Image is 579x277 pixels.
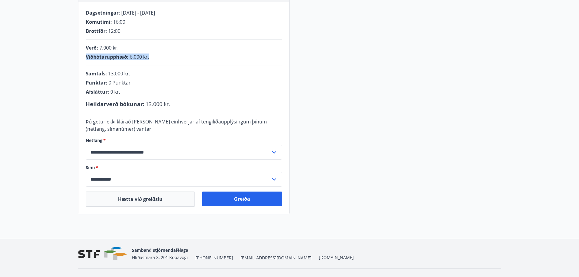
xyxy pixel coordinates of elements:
span: Komutími : [86,19,112,25]
label: Sími [86,164,282,171]
label: Netfang [86,137,282,144]
span: [EMAIL_ADDRESS][DOMAIN_NAME] [240,255,312,261]
span: [PHONE_NUMBER] [195,255,233,261]
span: 13.000 kr. [146,100,170,108]
span: 12:00 [108,28,120,34]
span: Heildarverð bókunar : [86,100,144,108]
span: Samband stjórnendafélaga [132,247,188,253]
span: 0 kr. [110,88,120,95]
span: 16:00 [113,19,125,25]
span: 0 Punktar [109,79,131,86]
span: [DATE] - [DATE] [121,9,155,16]
button: Hætta við greiðslu [86,192,195,207]
span: Verð : [86,44,98,51]
span: Punktar : [86,79,107,86]
span: 7.000 kr. [99,44,119,51]
span: Samtals : [86,70,107,77]
span: Brottför : [86,28,107,34]
img: vjCaq2fThgY3EUYqSgpjEiBg6WP39ov69hlhuPVN.png [78,247,127,260]
span: 6.000 kr. [130,54,149,60]
span: Þú getur ekki klárað [PERSON_NAME] einhverjar af tengiliðaupplýsingum þínum (netfang, símanúmer) ... [86,118,267,132]
span: 13.000 kr. [108,70,130,77]
button: Greiða [202,192,282,206]
span: Viðbótarupphæð : [86,54,129,60]
span: Afsláttur : [86,88,109,95]
span: Hlíðasmára 8, 201 Kópavogi [132,254,188,260]
a: [DOMAIN_NAME] [319,254,354,260]
span: Dagsetningar : [86,9,120,16]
